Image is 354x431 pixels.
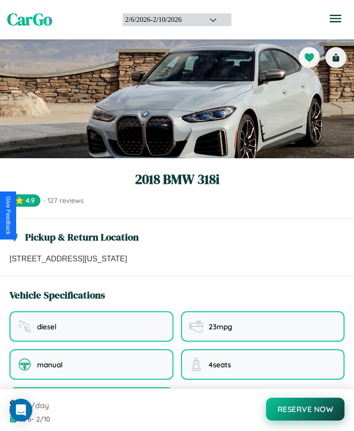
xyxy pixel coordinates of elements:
div: Give Feedback [5,196,11,235]
p: [STREET_ADDRESS][US_STATE] [10,253,344,265]
span: · 127 reviews [44,196,84,205]
span: diesel [37,322,57,331]
span: /day [31,401,49,410]
span: 4 seats [209,360,231,369]
button: Reserve Now [266,398,345,421]
div: Open Intercom Messenger [10,399,32,421]
img: fuel efficiency [190,320,203,333]
span: $ 110 [10,396,29,412]
img: seating [190,358,203,371]
h3: Pickup & Return Location [25,230,139,244]
span: ⭐ 4.9 [10,194,40,207]
span: 23 mpg [209,322,232,331]
span: manual [37,360,63,369]
div: 2 / 6 / 2026 - 2 / 10 / 2026 [125,16,198,24]
h3: Vehicle Specifications [10,288,105,302]
h1: 2018 BMW 318i [10,170,344,189]
img: fuel type [18,320,31,333]
span: CarGo [7,8,52,31]
span: 2 / 6 - 2 / 10 [20,415,50,423]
